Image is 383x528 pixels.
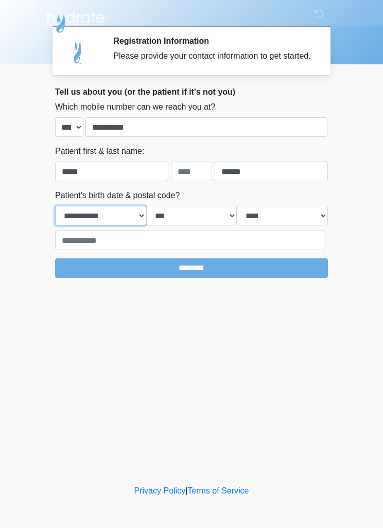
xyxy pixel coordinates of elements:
[187,486,249,495] a: Terms of Service
[55,189,180,202] label: Patient's birth date & postal code?
[113,50,312,62] div: Please provide your contact information to get started.
[55,87,328,97] h2: Tell us about you (or the patient if it's not you)
[55,145,144,157] label: Patient first & last name:
[134,486,186,495] a: Privacy Policy
[185,486,187,495] a: |
[45,8,107,33] img: Hydrate IV Bar - Scottsdale Logo
[55,101,215,113] label: Which mobile number can we reach you at?
[63,36,94,67] img: Agent Avatar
